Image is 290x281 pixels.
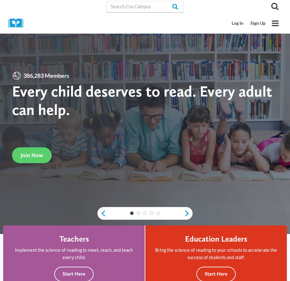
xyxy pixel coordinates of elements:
[12,246,136,261] p: Implement the science of reading to meet, reach, and teach every child.
[12,82,272,118] strong: Every child deserves to read. Every adult can help.
[21,71,71,80] span: 386,283 Members
[185,234,247,244] h4: Education Leaders
[106,1,184,12] input: Search Cox Campus
[228,17,247,29] a: Log In
[143,211,147,215] a: 3
[97,210,106,217] a: previous
[228,17,269,29] nav: Secondary Mobile Navigation
[21,152,43,158] span: Join Now
[12,147,52,163] a: Join Now
[156,211,160,215] a: 5
[59,234,89,244] h4: Teachers
[269,17,281,30] button: Open menu
[130,211,134,215] a: 1
[247,17,269,29] a: Sign Up
[150,211,153,215] a: 4
[154,246,278,261] p: Bring the science of reading to your schools to accelerate the success of students and staff.
[97,207,193,220] div: content slider buttons
[184,210,193,217] a: next
[9,18,28,28] img: Cox Campus
[137,211,140,215] a: 2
